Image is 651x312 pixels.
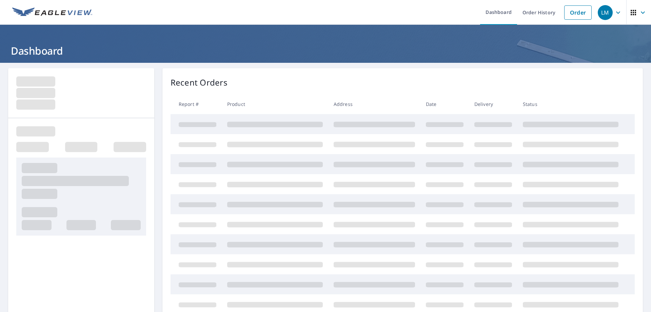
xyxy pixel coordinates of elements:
th: Product [222,94,328,114]
p: Recent Orders [171,76,228,89]
th: Status [517,94,624,114]
th: Delivery [469,94,517,114]
div: LM [598,5,613,20]
th: Address [328,94,420,114]
h1: Dashboard [8,44,643,58]
img: EV Logo [12,7,92,18]
a: Order [564,5,592,20]
th: Report # [171,94,222,114]
th: Date [420,94,469,114]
